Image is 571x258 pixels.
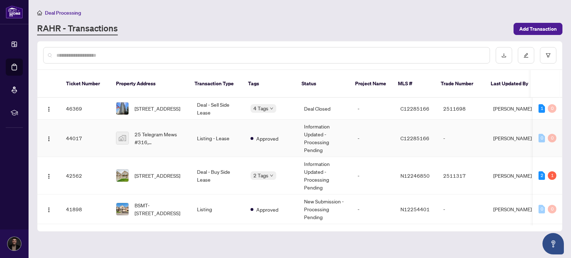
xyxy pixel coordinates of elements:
td: Deal Closed [298,98,352,120]
td: Deal - Sell Side Lease [191,98,245,120]
th: Ticket Number [60,70,110,98]
button: filter [540,47,556,64]
img: Logo [46,136,52,142]
td: 41898 [60,194,110,224]
img: Logo [46,106,52,112]
th: Transaction Type [189,70,242,98]
td: [PERSON_NAME] [487,194,541,224]
span: Deal Processing [45,10,81,16]
div: 0 [548,134,556,142]
img: Profile Icon [7,237,21,251]
span: download [501,53,506,58]
img: thumbnail-img [116,102,128,115]
span: C12285166 [400,105,429,112]
td: - [352,120,395,157]
th: Tags [242,70,296,98]
td: 44017 [60,120,110,157]
td: - [352,98,395,120]
td: 42562 [60,157,110,194]
td: 2511317 [438,157,487,194]
button: edit [518,47,534,64]
img: thumbnail-img [116,132,128,144]
div: 1 [539,104,545,113]
td: Information Updated - Processing Pending [298,157,352,194]
td: 2511698 [438,98,487,120]
button: Open asap [542,233,564,254]
td: [PERSON_NAME] [487,98,541,120]
td: Information Updated - Processing Pending [298,120,352,157]
span: edit [524,53,529,58]
span: [STREET_ADDRESS] [135,105,180,112]
span: BSMT-[STREET_ADDRESS] [135,201,186,217]
span: 2 Tags [253,171,268,179]
td: - [438,120,487,157]
td: - [438,194,487,224]
td: Listing - Lease [191,120,245,157]
td: - [352,157,395,194]
span: Approved [256,206,278,213]
span: 4 Tags [253,104,268,112]
div: 1 [548,171,556,180]
button: download [496,47,512,64]
span: C12285166 [400,135,429,141]
td: [PERSON_NAME] [487,120,541,157]
span: down [270,174,273,177]
div: 0 [548,205,556,213]
td: New Submission - Processing Pending [298,194,352,224]
th: Project Name [349,70,392,98]
div: 0 [539,205,545,213]
th: Last Updated By [485,70,539,98]
div: 0 [539,134,545,142]
span: N12254401 [400,206,430,212]
span: home [37,10,42,15]
span: 25 Telegram Mews #316, [GEOGRAPHIC_DATA], [GEOGRAPHIC_DATA], [GEOGRAPHIC_DATA] [135,130,186,146]
div: 2 [539,171,545,180]
span: [STREET_ADDRESS] [135,172,180,179]
img: Logo [46,173,52,179]
button: Add Transaction [514,23,562,35]
img: logo [6,5,23,19]
button: Logo [43,103,55,114]
span: N12246850 [400,172,430,179]
span: down [270,107,273,110]
td: Deal - Buy Side Lease [191,157,245,194]
span: Add Transaction [519,23,557,35]
img: thumbnail-img [116,170,128,182]
td: Listing [191,194,245,224]
th: Property Address [110,70,189,98]
td: 46369 [60,98,110,120]
th: Status [296,70,349,98]
span: Approved [256,135,278,142]
button: Logo [43,203,55,215]
th: MLS # [392,70,435,98]
button: Logo [43,170,55,181]
td: - [352,194,395,224]
a: RAHR - Transactions [37,22,118,35]
span: filter [546,53,551,58]
th: Trade Number [435,70,485,98]
td: [PERSON_NAME] [487,157,541,194]
button: Logo [43,132,55,144]
img: Logo [46,207,52,213]
div: 0 [548,104,556,113]
img: thumbnail-img [116,203,128,215]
